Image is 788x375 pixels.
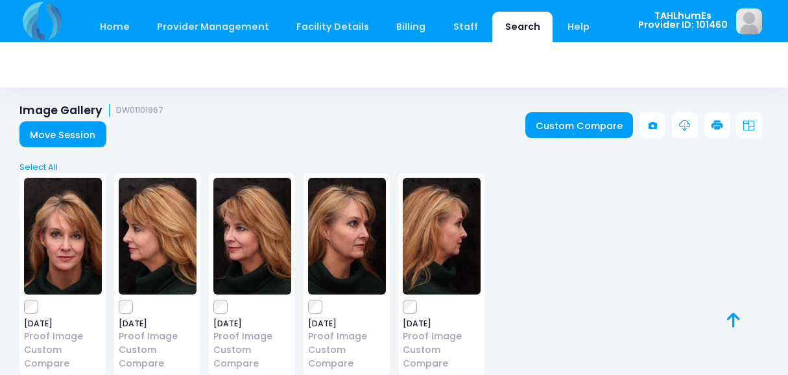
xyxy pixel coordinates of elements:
h1: Image Gallery [19,104,163,117]
span: [DATE] [119,320,197,328]
img: image [308,178,386,295]
img: image [736,8,762,34]
a: Facility Details [284,12,382,42]
a: Search [492,12,553,42]
a: Custom Compare [308,343,386,370]
a: Staff [440,12,490,42]
a: Custom Compare [525,112,634,138]
a: Custom Compare [119,343,197,370]
a: Provider Management [144,12,281,42]
a: Proof Image [213,330,291,343]
a: Proof Image [403,330,481,343]
a: Proof Image [119,330,197,343]
img: image [24,178,102,295]
a: Move Session [19,121,106,147]
a: Custom Compare [403,343,481,370]
a: Select All [16,161,773,174]
span: TAHLhumEs Provider ID: 101460 [638,11,728,30]
span: [DATE] [24,320,102,328]
span: [DATE] [403,320,481,328]
a: Custom Compare [213,343,291,370]
small: DW01101967 [116,106,163,115]
a: Proof Image [24,330,102,343]
span: [DATE] [213,320,291,328]
img: image [213,178,291,295]
a: Billing [384,12,438,42]
a: Home [87,12,142,42]
img: image [403,178,481,295]
a: Proof Image [308,330,386,343]
a: Custom Compare [24,343,102,370]
span: [DATE] [308,320,386,328]
a: Help [555,12,603,42]
img: image [119,178,197,295]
